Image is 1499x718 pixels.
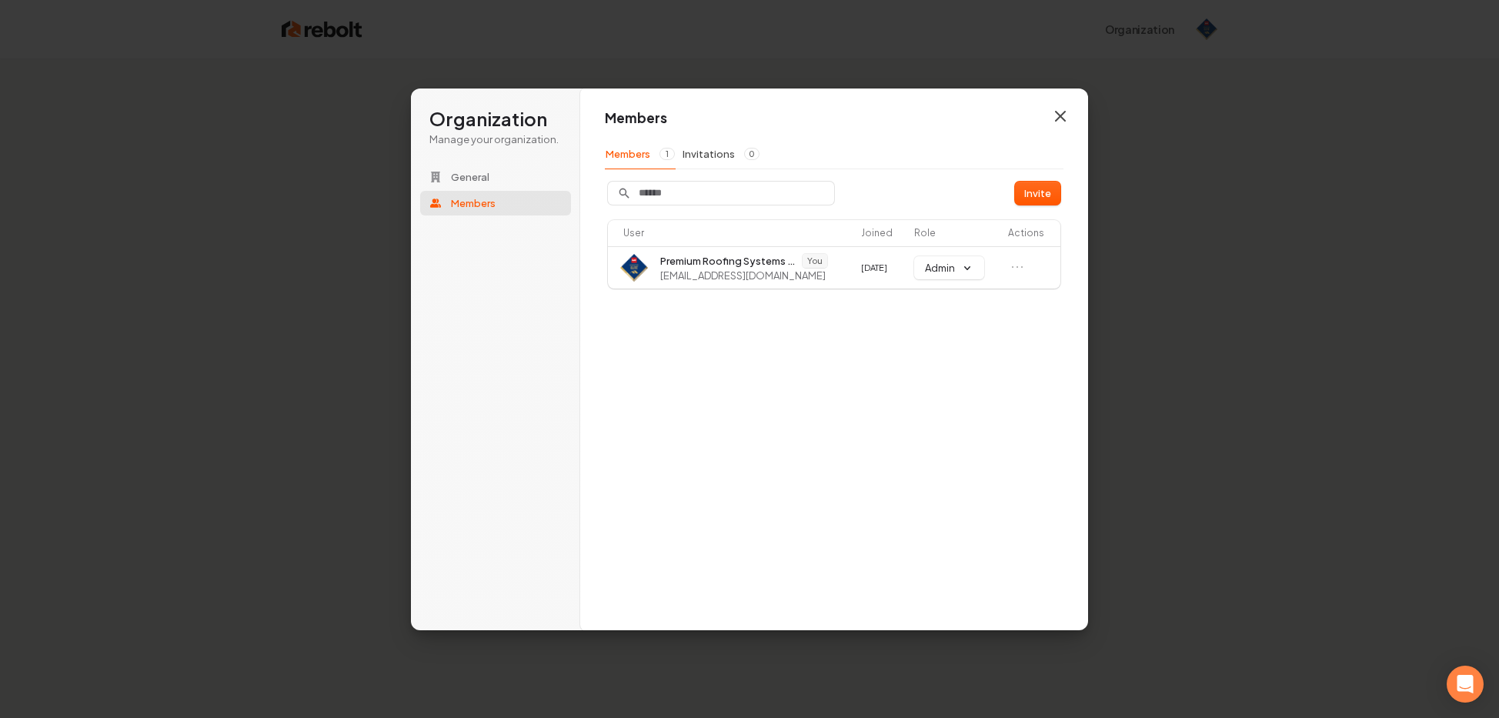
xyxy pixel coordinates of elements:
span: General [451,170,489,184]
th: Role [908,220,1002,246]
button: Members [420,191,571,215]
h1: Organization [429,107,562,132]
button: Members [605,139,676,169]
span: 0 [744,148,760,160]
p: Manage your organization. [429,132,562,146]
th: Actions [1002,220,1060,246]
h1: Members [605,109,1063,128]
span: [DATE] [861,262,887,272]
span: 1 [659,148,675,160]
button: General [420,165,571,189]
button: Invitations [682,139,760,169]
input: Search [608,182,834,205]
span: You [803,254,827,268]
th: Joined [855,220,908,246]
button: Admin [914,256,984,279]
button: Open menu [1008,258,1027,276]
th: User [608,220,855,246]
img: Premium Roofing Systems Co. [620,254,648,282]
span: Members [451,196,496,210]
span: Premium Roofing Systems Co. [660,254,799,268]
button: Invite [1015,182,1060,205]
span: [EMAIL_ADDRESS][DOMAIN_NAME] [660,269,828,282]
